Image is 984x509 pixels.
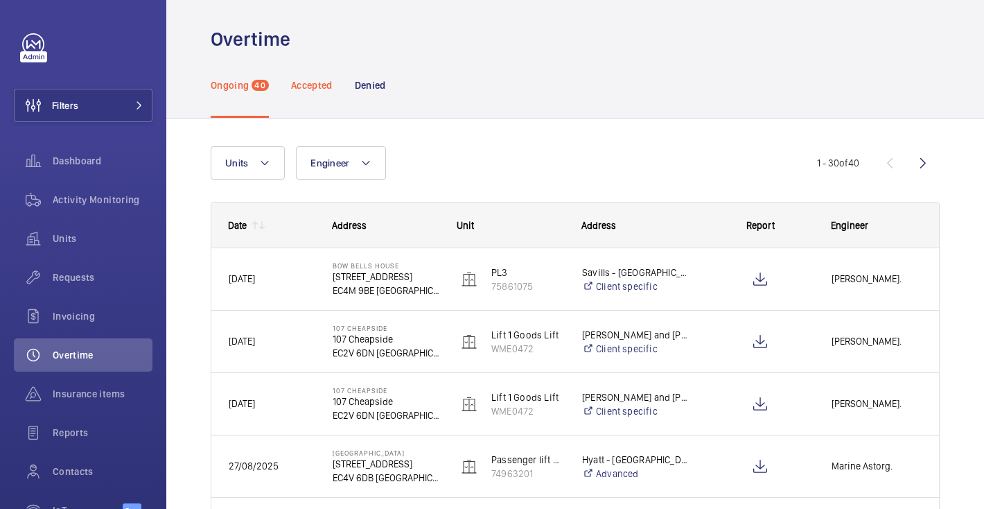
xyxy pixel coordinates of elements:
[333,270,439,284] p: [STREET_ADDRESS]
[211,435,939,498] div: Press SPACE to select this row.
[53,270,152,284] span: Requests
[832,396,922,412] span: [PERSON_NAME].
[333,457,439,471] p: [STREET_ADDRESS]
[211,311,939,373] div: Press SPACE to select this row.
[53,232,152,245] span: Units
[457,220,474,231] span: Unit
[228,220,247,231] div: Date
[491,404,564,418] p: WME0472
[582,390,689,404] p: [PERSON_NAME] and [PERSON_NAME] 107 Cheapside
[211,373,939,435] div: Press SPACE to select this row.
[461,334,477,350] img: elevator.svg
[53,387,152,401] span: Insurance items
[211,26,299,52] h1: Overtime
[14,89,152,122] button: Filters
[582,328,689,342] p: [PERSON_NAME] and [PERSON_NAME] 107 Cheapside
[831,220,868,231] span: Engineer
[491,328,564,342] p: Lift 1 Goods Lift
[291,78,333,92] p: Accepted
[53,348,152,362] span: Overtime
[582,266,689,279] p: Savills - [GEOGRAPHIC_DATA]
[817,158,859,168] span: 1 - 30 40
[211,248,939,311] div: Press SPACE to select this row.
[333,386,439,395] p: 107 Cheapside
[333,449,439,457] p: [GEOGRAPHIC_DATA]
[333,346,439,360] p: EC2V 6DN [GEOGRAPHIC_DATA]
[53,426,152,440] span: Reports
[839,157,848,169] span: of
[355,78,386,92] p: Denied
[296,146,386,180] button: Engineer
[491,279,564,293] p: 75861075
[461,271,477,288] img: elevator.svg
[581,220,616,231] span: Address
[52,98,78,112] span: Filters
[53,465,152,478] span: Contacts
[582,467,689,481] a: Advanced
[582,404,689,418] a: Client specific
[461,458,477,475] img: elevator.svg
[491,342,564,356] p: WME0472
[53,309,152,323] span: Invoicing
[229,460,279,472] span: 27/08/2025
[333,261,439,270] p: Bow Bells House
[53,154,152,168] span: Dashboard
[53,193,152,207] span: Activity Monitoring
[211,146,285,180] button: Units
[333,408,439,422] p: EC2V 6DN [GEOGRAPHIC_DATA]
[229,273,255,284] span: [DATE]
[333,324,439,332] p: 107 Cheapside
[310,157,349,169] span: Engineer
[333,395,439,408] p: 107 Cheapside
[332,220,367,231] span: Address
[461,396,477,413] img: elevator.svg
[491,453,564,467] p: Passenger lift A left side
[832,334,922,350] span: [PERSON_NAME].
[746,220,775,231] span: Report
[229,398,255,409] span: [DATE]
[491,467,564,481] p: 74963201
[333,284,439,297] p: EC4M 9BE [GEOGRAPHIC_DATA]
[211,78,249,92] p: Ongoing
[582,279,689,293] a: Client specific
[582,342,689,356] a: Client specific
[491,266,564,279] p: PL3
[333,332,439,346] p: 107 Cheapside
[832,271,922,287] span: [PERSON_NAME].
[252,80,268,91] span: 40
[832,458,922,474] span: Marine Astorg.
[333,471,439,485] p: EC4V 6DB [GEOGRAPHIC_DATA]
[225,157,248,169] span: Units
[229,336,255,347] span: [DATE]
[491,390,564,404] p: Lift 1 Goods Lift
[582,453,689,467] p: Hyatt - [GEOGRAPHIC_DATA]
